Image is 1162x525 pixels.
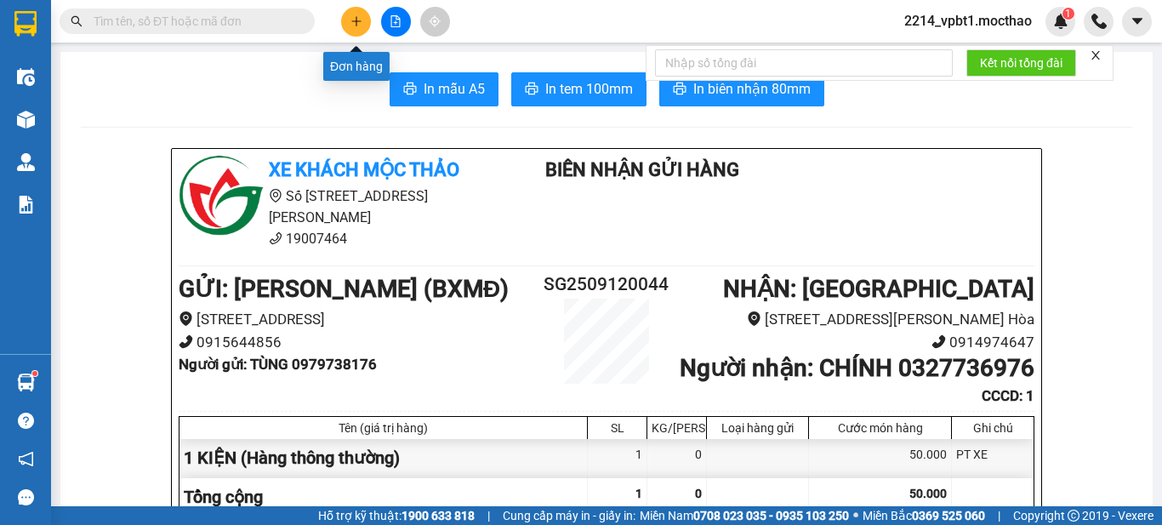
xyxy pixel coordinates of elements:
li: 0914974647 [678,331,1034,354]
span: environment [179,311,193,326]
span: phone [931,334,946,349]
button: aim [420,7,450,37]
button: caret-down [1122,7,1152,37]
img: warehouse-icon [17,153,35,171]
span: 2214_vpbt1.mocthao [891,10,1045,31]
button: printerIn tem 100mm [511,72,647,106]
img: icon-new-feature [1053,14,1068,29]
strong: 0708 023 035 - 0935 103 250 [693,509,849,522]
span: plus [350,15,362,27]
div: 1 [588,439,647,477]
button: printerIn mẫu A5 [390,72,498,106]
div: Loại hàng gửi [711,421,804,435]
li: 0915644856 [179,331,535,354]
div: SL [592,421,642,435]
sup: 1 [1062,8,1074,20]
b: Biên Nhận Gửi Hàng [545,159,739,180]
b: CCCD : 1 [982,387,1034,404]
strong: 1900 633 818 [402,509,475,522]
span: 0 [695,487,702,500]
div: Ghi chú [956,421,1029,435]
img: warehouse-icon [17,374,35,391]
button: Kết nối tổng đài [966,49,1076,77]
img: phone-icon [1091,14,1107,29]
span: Miền Bắc [863,506,985,525]
span: copyright [1068,510,1079,522]
li: VP [PERSON_NAME] (BXMĐ) [9,92,117,129]
div: Tên (giá trị hàng) [184,421,583,435]
button: plus [341,7,371,37]
span: Tổng cộng [184,487,263,507]
h2: SG2509120044 [535,271,678,299]
span: Cung cấp máy in - giấy in: [503,506,635,525]
span: 1 [1065,8,1071,20]
span: 1 [635,487,642,500]
span: ⚪️ [853,512,858,519]
button: file-add [381,7,411,37]
li: VP [GEOGRAPHIC_DATA] [117,92,226,148]
span: phone [269,231,282,245]
span: In biên nhận 80mm [693,78,811,100]
img: logo.jpg [179,156,264,241]
span: aim [429,15,441,27]
div: PT XE [952,439,1034,477]
sup: 1 [32,371,37,376]
strong: 0369 525 060 [912,509,985,522]
span: | [487,506,490,525]
div: Cước món hàng [813,421,947,435]
img: logo-vxr [14,11,37,37]
button: printerIn biên nhận 80mm [659,72,824,106]
b: GỬI : [PERSON_NAME] (BXMĐ) [179,275,509,303]
div: 50.000 [809,439,952,477]
b: Người gửi : TÙNG 0979738176 [179,356,377,373]
span: printer [673,82,686,98]
span: close [1090,49,1102,61]
li: Số [STREET_ADDRESS][PERSON_NAME] [179,185,495,228]
span: search [71,15,83,27]
span: Miền Nam [640,506,849,525]
li: Xe khách Mộc Thảo [9,9,247,72]
span: message [18,489,34,505]
li: [STREET_ADDRESS] [179,308,535,331]
div: 1 KIỆN (Hàng thông thường) [179,439,588,477]
img: warehouse-icon [17,68,35,86]
span: Hỗ trợ kỹ thuật: [318,506,475,525]
span: phone [179,334,193,349]
img: logo.jpg [9,9,68,68]
b: Người nhận : CHÍNH 0327736976 [680,354,1034,382]
b: Xe khách Mộc Thảo [269,159,459,180]
span: printer [403,82,417,98]
input: Nhập số tổng đài [655,49,953,77]
span: notification [18,451,34,467]
div: KG/[PERSON_NAME] [652,421,702,435]
li: [STREET_ADDRESS][PERSON_NAME] Hòa [678,308,1034,331]
span: In mẫu A5 [424,78,485,100]
img: solution-icon [17,196,35,214]
input: Tìm tên, số ĐT hoặc mã đơn [94,12,294,31]
span: environment [269,189,282,203]
span: Kết nối tổng đài [980,54,1062,72]
span: printer [525,82,538,98]
li: 19007464 [179,228,495,249]
span: | [998,506,1000,525]
span: In tem 100mm [545,78,633,100]
div: 0 [647,439,707,477]
span: caret-down [1130,14,1145,29]
b: NHẬN : [GEOGRAPHIC_DATA] [723,275,1034,303]
span: question-circle [18,413,34,429]
span: file-add [390,15,402,27]
span: environment [747,311,761,326]
span: 50.000 [909,487,947,500]
img: warehouse-icon [17,111,35,128]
